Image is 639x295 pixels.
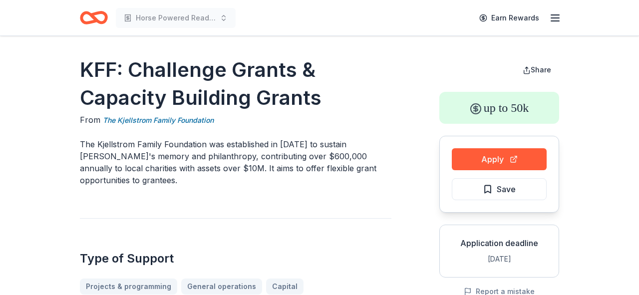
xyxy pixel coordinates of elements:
h2: Type of Support [80,251,391,267]
a: Home [80,6,108,29]
a: The Kjellstrom Family Foundation [103,114,214,126]
div: [DATE] [448,253,551,265]
h1: KFF: Challenge Grants & Capacity Building Grants [80,56,391,112]
a: Earn Rewards [473,9,545,27]
button: Horse Powered Reading [116,8,236,28]
button: Apply [452,148,547,170]
span: Horse Powered Reading [136,12,216,24]
div: Application deadline [448,237,551,249]
div: From [80,114,391,126]
a: Projects & programming [80,279,177,295]
div: up to 50k [439,92,559,124]
a: Capital [266,279,304,295]
button: Save [452,178,547,200]
span: Share [531,65,551,74]
a: General operations [181,279,262,295]
span: Save [497,183,516,196]
p: The Kjellstrom Family Foundation was established in [DATE] to sustain [PERSON_NAME]'s memory and ... [80,138,391,186]
button: Share [515,60,559,80]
